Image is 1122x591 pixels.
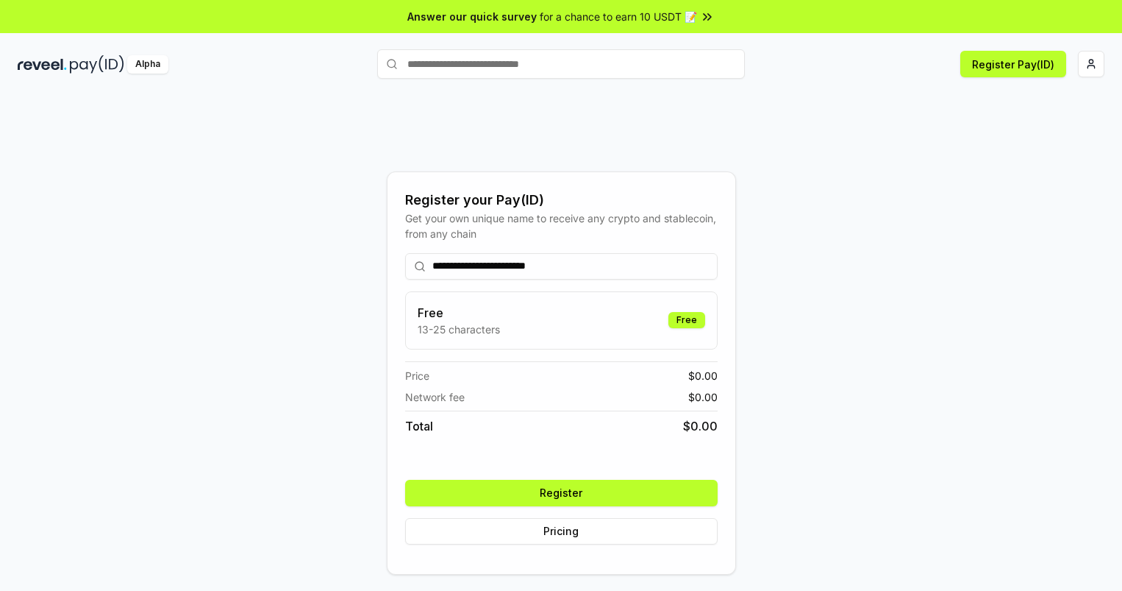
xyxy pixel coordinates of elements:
[18,55,67,74] img: reveel_dark
[405,210,718,241] div: Get your own unique name to receive any crypto and stablecoin, from any chain
[418,322,500,337] p: 13-25 characters
[405,480,718,506] button: Register
[405,389,465,405] span: Network fee
[418,304,500,322] h3: Free
[70,55,124,74] img: pay_id
[407,9,537,24] span: Answer our quick survey
[668,312,705,328] div: Free
[405,190,718,210] div: Register your Pay(ID)
[688,368,718,383] span: $ 0.00
[688,389,718,405] span: $ 0.00
[127,55,168,74] div: Alpha
[960,51,1066,77] button: Register Pay(ID)
[405,417,433,435] span: Total
[683,417,718,435] span: $ 0.00
[405,518,718,545] button: Pricing
[405,368,429,383] span: Price
[540,9,697,24] span: for a chance to earn 10 USDT 📝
